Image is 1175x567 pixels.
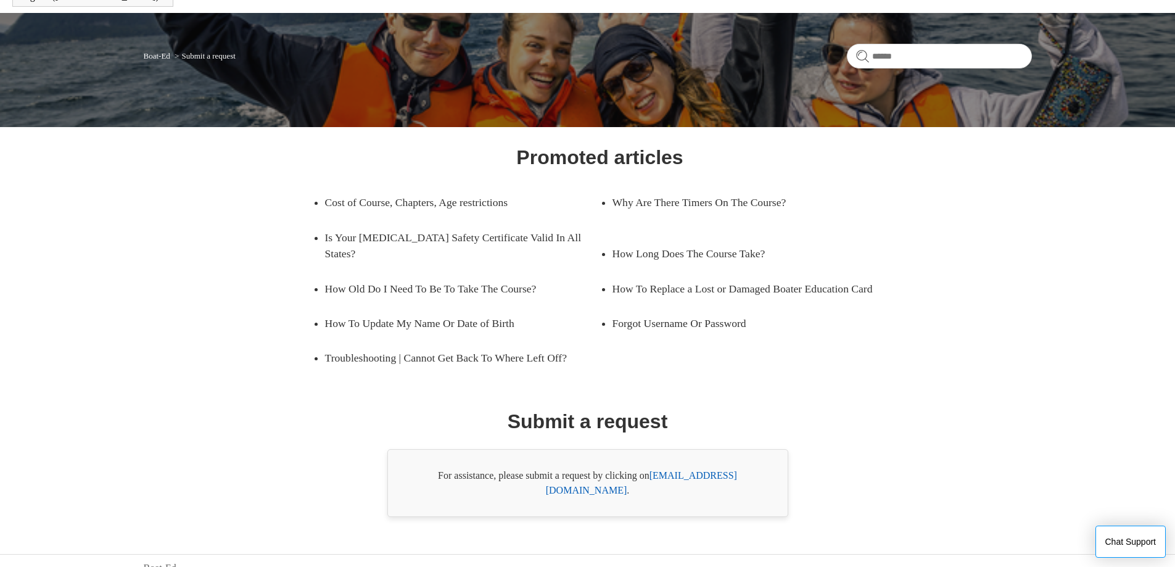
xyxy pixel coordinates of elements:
h1: Submit a request [508,407,668,436]
a: How To Update My Name Or Date of Birth [325,306,582,341]
a: How Old Do I Need To Be To Take The Course? [325,271,582,306]
input: Search [847,44,1032,68]
a: Why Are There Timers On The Course? [612,185,869,220]
div: For assistance, please submit a request by clicking on . [387,449,788,517]
a: Forgot Username Or Password [612,306,869,341]
li: Boat-Ed [144,51,173,60]
li: Submit a request [172,51,236,60]
h1: Promoted articles [516,143,683,172]
a: How Long Does The Course Take? [612,236,869,271]
a: Troubleshooting | Cannot Get Back To Where Left Off? [325,341,600,375]
a: Cost of Course, Chapters, Age restrictions [325,185,582,220]
a: How To Replace a Lost or Damaged Boater Education Card [612,271,888,306]
a: Is Your [MEDICAL_DATA] Safety Certificate Valid In All States? [325,220,600,271]
a: Boat-Ed [144,51,170,60]
button: Chat Support [1095,526,1166,558]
